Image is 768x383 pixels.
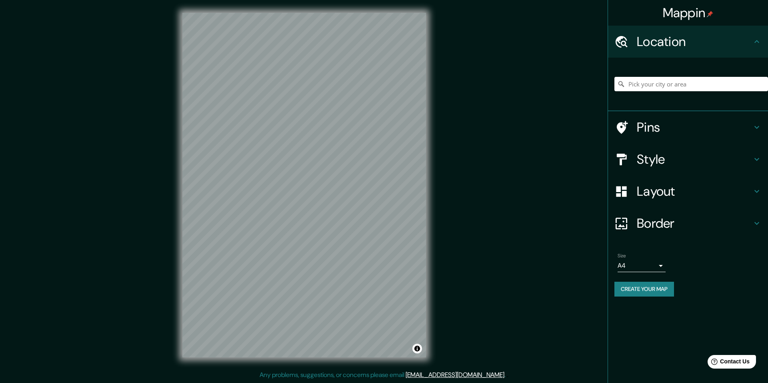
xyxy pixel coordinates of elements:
[412,344,422,353] button: Toggle attribution
[618,259,666,272] div: A4
[608,207,768,239] div: Border
[608,175,768,207] div: Layout
[637,183,752,199] h4: Layout
[614,282,674,297] button: Create your map
[618,253,626,259] label: Size
[637,119,752,135] h4: Pins
[697,352,759,374] iframe: Help widget launcher
[608,26,768,58] div: Location
[663,5,714,21] h4: Mappin
[182,13,426,357] canvas: Map
[707,11,713,17] img: pin-icon.png
[614,77,768,91] input: Pick your city or area
[637,215,752,231] h4: Border
[507,370,508,380] div: .
[506,370,507,380] div: .
[637,34,752,50] h4: Location
[637,151,752,167] h4: Style
[406,371,504,379] a: [EMAIL_ADDRESS][DOMAIN_NAME]
[608,143,768,175] div: Style
[260,370,506,380] p: Any problems, suggestions, or concerns please email .
[608,111,768,143] div: Pins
